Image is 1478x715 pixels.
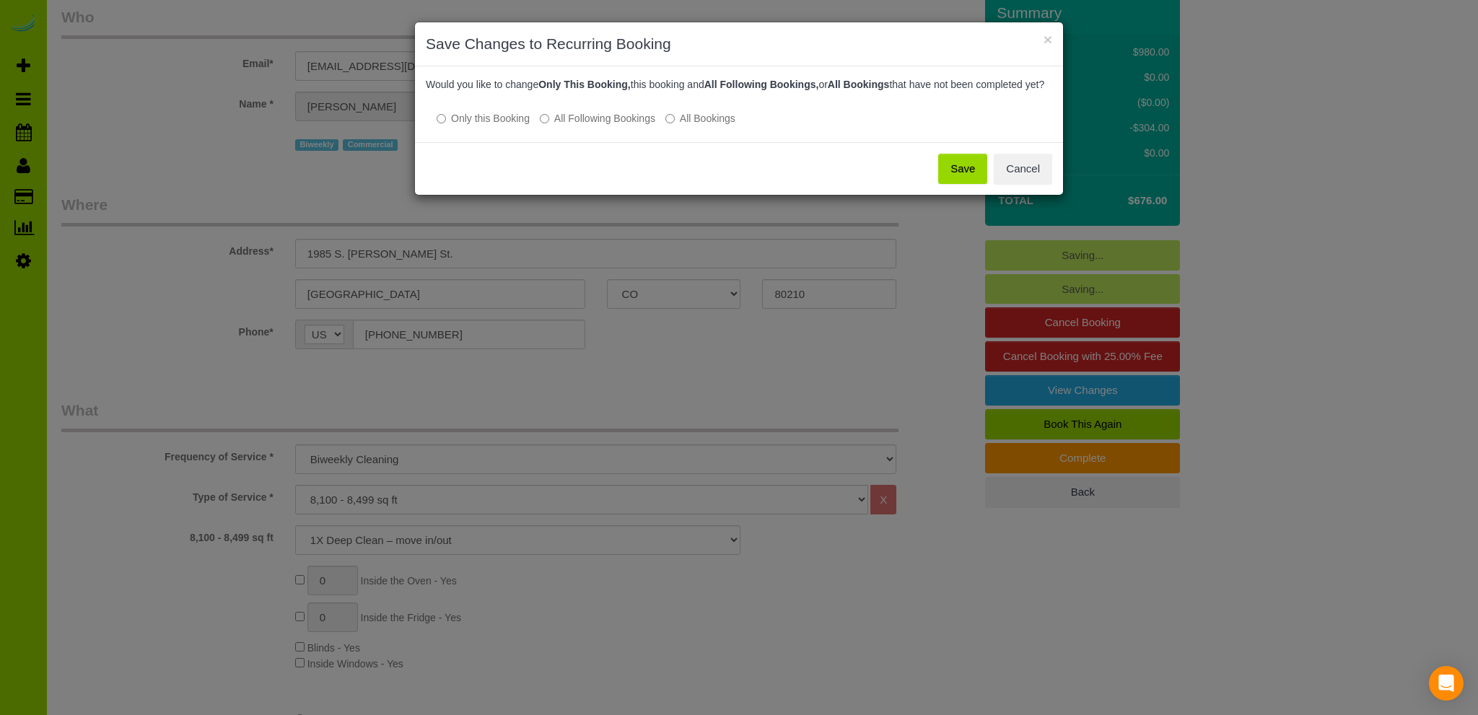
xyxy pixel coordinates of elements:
[665,111,735,126] label: All bookings that have not been completed yet will be changed.
[994,154,1052,184] button: Cancel
[704,79,819,90] b: All Following Bookings,
[437,114,446,123] input: Only this Booking
[540,114,549,123] input: All Following Bookings
[540,111,655,126] label: This and all the bookings after it will be changed.
[1044,32,1052,47] button: ×
[938,154,987,184] button: Save
[828,79,890,90] b: All Bookings
[426,33,1052,55] h3: Save Changes to Recurring Booking
[426,77,1052,92] p: Would you like to change this booking and or that have not been completed yet?
[1429,666,1464,701] div: Open Intercom Messenger
[538,79,631,90] b: Only This Booking,
[437,111,530,126] label: All other bookings in the series will remain the same.
[665,114,675,123] input: All Bookings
